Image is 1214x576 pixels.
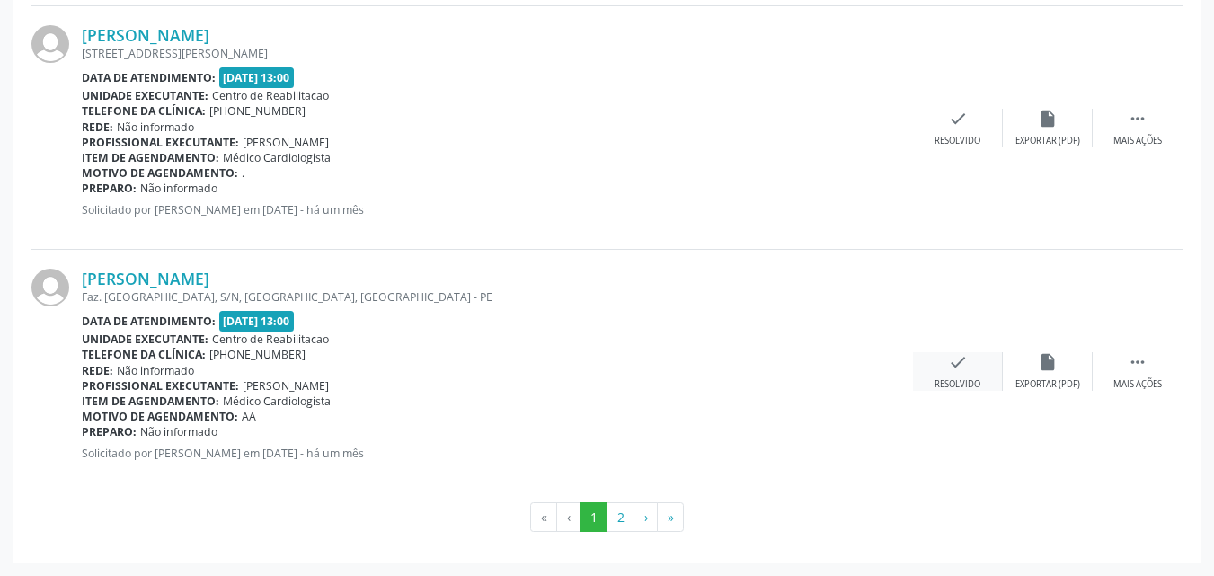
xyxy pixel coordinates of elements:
[212,88,329,103] span: Centro de Reabilitacao
[82,135,239,150] b: Profissional executante:
[82,394,219,409] b: Item de agendamento:
[607,502,634,533] button: Go to page 2
[948,352,968,372] i: check
[243,378,329,394] span: [PERSON_NAME]
[117,363,194,378] span: Não informado
[82,347,206,362] b: Telefone da clínica:
[1015,135,1080,147] div: Exportar (PDF)
[82,70,216,85] b: Data de atendimento:
[31,269,69,306] img: img
[209,103,306,119] span: [PHONE_NUMBER]
[219,67,295,88] span: [DATE] 13:00
[1038,352,1058,372] i: insert_drive_file
[82,314,216,329] b: Data de atendimento:
[82,202,913,217] p: Solicitado por [PERSON_NAME] em [DATE] - há um mês
[580,502,607,533] button: Go to page 1
[82,46,913,61] div: [STREET_ADDRESS][PERSON_NAME]
[82,25,209,45] a: [PERSON_NAME]
[140,424,217,439] span: Não informado
[1113,135,1162,147] div: Mais ações
[82,165,238,181] b: Motivo de agendamento:
[140,181,217,196] span: Não informado
[219,311,295,332] span: [DATE] 13:00
[82,103,206,119] b: Telefone da clínica:
[82,181,137,196] b: Preparo:
[209,347,306,362] span: [PHONE_NUMBER]
[82,269,209,288] a: [PERSON_NAME]
[223,150,331,165] span: Médico Cardiologista
[31,502,1183,533] ul: Pagination
[948,109,968,128] i: check
[1038,109,1058,128] i: insert_drive_file
[117,120,194,135] span: Não informado
[82,409,238,424] b: Motivo de agendamento:
[82,150,219,165] b: Item de agendamento:
[82,332,208,347] b: Unidade executante:
[242,165,244,181] span: .
[1128,352,1148,372] i: 
[935,378,980,391] div: Resolvido
[223,394,331,409] span: Médico Cardiologista
[1113,378,1162,391] div: Mais ações
[82,424,137,439] b: Preparo:
[31,25,69,63] img: img
[82,446,913,461] p: Solicitado por [PERSON_NAME] em [DATE] - há um mês
[82,289,913,305] div: Faz. [GEOGRAPHIC_DATA], S/N, [GEOGRAPHIC_DATA], [GEOGRAPHIC_DATA] - PE
[82,363,113,378] b: Rede:
[212,332,329,347] span: Centro de Reabilitacao
[82,378,239,394] b: Profissional executante:
[243,135,329,150] span: [PERSON_NAME]
[935,135,980,147] div: Resolvido
[242,409,256,424] span: AA
[1015,378,1080,391] div: Exportar (PDF)
[657,502,684,533] button: Go to last page
[1128,109,1148,128] i: 
[82,88,208,103] b: Unidade executante:
[634,502,658,533] button: Go to next page
[82,120,113,135] b: Rede:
